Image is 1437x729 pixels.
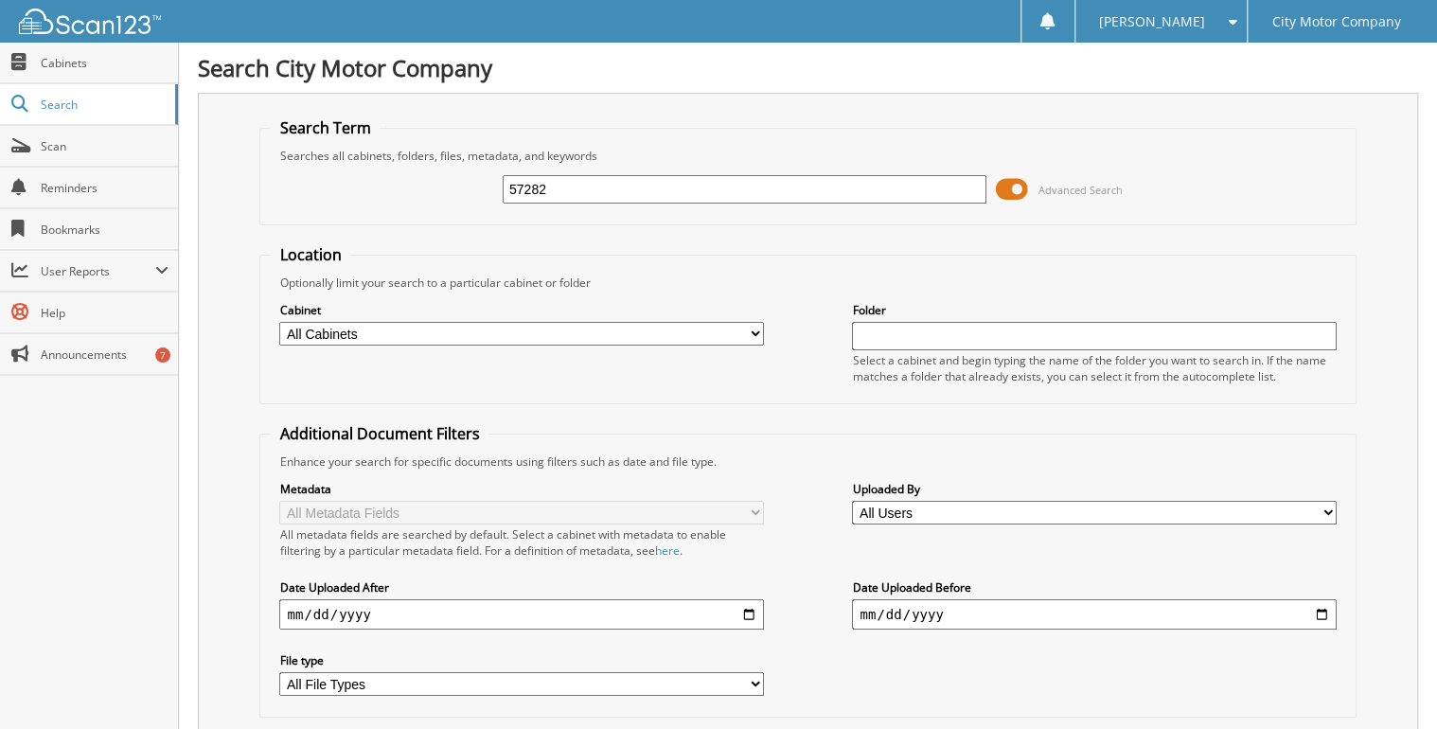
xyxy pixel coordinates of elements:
input: start [279,599,763,630]
span: User Reports [41,263,155,279]
label: File type [279,652,763,668]
span: Reminders [41,180,169,196]
iframe: Chat Widget [1342,638,1437,729]
div: Select a cabinet and begin typing the name of the folder you want to search in. If the name match... [852,352,1336,384]
div: Searches all cabinets, folders, files, metadata, and keywords [270,148,1345,164]
input: end [852,599,1336,630]
span: [PERSON_NAME] [1099,16,1205,27]
span: Announcements [41,347,169,363]
span: Bookmarks [41,222,169,238]
img: scan123-logo-white.svg [19,9,161,34]
span: Search [41,97,166,113]
div: 7 [155,347,170,363]
legend: Search Term [270,117,380,138]
span: City Motor Company [1271,16,1400,27]
label: Folder [852,302,1336,318]
span: Cabinets [41,55,169,71]
span: Advanced Search [1038,183,1123,197]
div: All metadata fields are searched by default. Select a cabinet with metadata to enable filtering b... [279,526,763,559]
label: Date Uploaded After [279,579,763,596]
label: Metadata [279,481,763,497]
div: Optionally limit your search to a particular cabinet or folder [270,275,1345,291]
legend: Additional Document Filters [270,423,488,444]
h1: Search City Motor Company [198,52,1418,83]
label: Uploaded By [852,481,1336,497]
a: here [654,542,679,559]
label: Date Uploaded Before [852,579,1336,596]
span: Scan [41,138,169,154]
div: Enhance your search for specific documents using filters such as date and file type. [270,453,1345,470]
legend: Location [270,244,350,265]
label: Cabinet [279,302,763,318]
span: Help [41,305,169,321]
